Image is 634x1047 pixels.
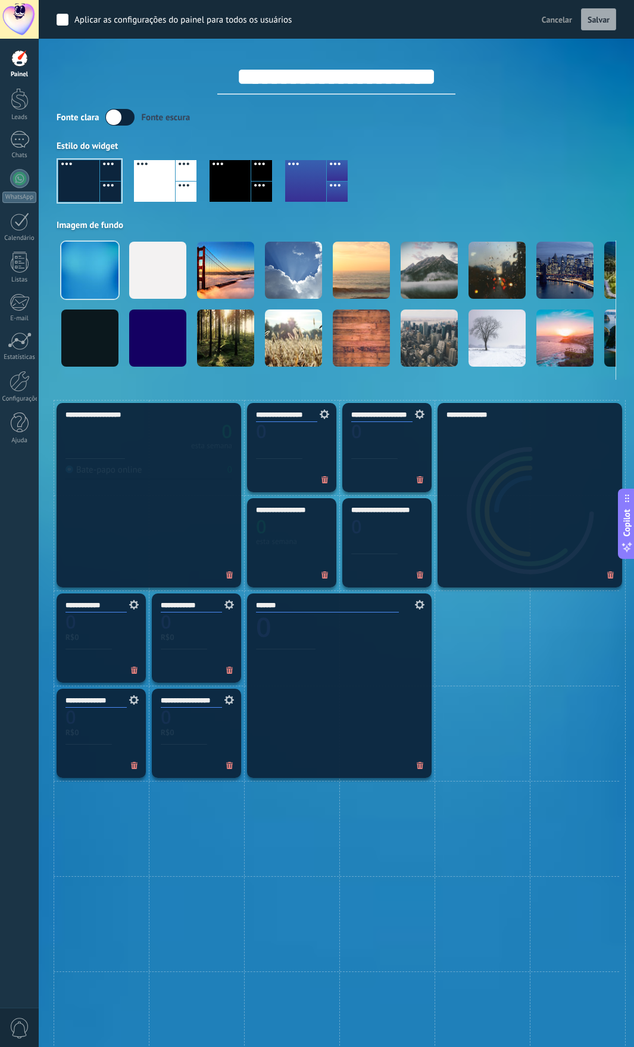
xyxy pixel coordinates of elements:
[2,114,37,121] div: Leads
[2,71,37,79] div: Painel
[74,14,292,26] div: Aplicar as configurações do painel para todos os usuários
[57,220,616,231] div: Imagem de fundo
[2,276,37,284] div: Listas
[2,437,37,445] div: Ajuda
[581,8,616,31] button: Salvar
[57,112,99,123] div: Fonte clara
[2,395,37,403] div: Configurações
[537,11,577,29] button: Cancelar
[621,509,633,536] span: Copilot
[57,140,616,152] div: Estilo do widget
[2,315,37,323] div: E-mail
[141,112,190,123] div: Fonte escura
[2,235,37,242] div: Calendário
[2,192,36,203] div: WhatsApp
[2,354,37,361] div: Estatísticas
[2,152,37,160] div: Chats
[588,15,610,24] span: Salvar
[542,14,572,25] span: Cancelar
